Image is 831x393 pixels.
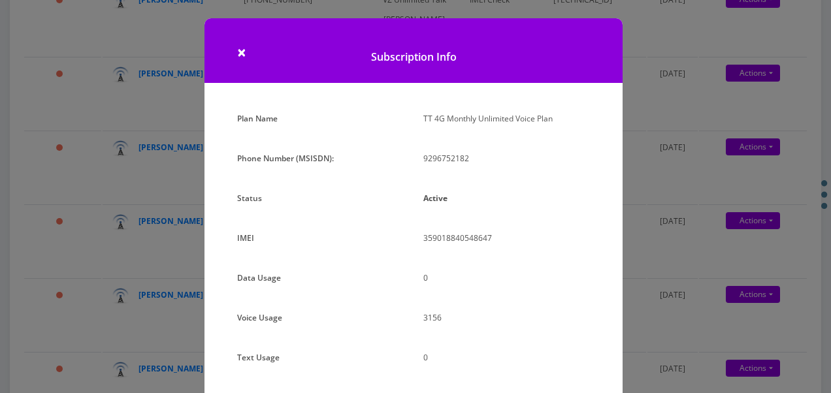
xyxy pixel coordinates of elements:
label: Phone Number (MSISDN): [237,149,334,168]
label: Data Usage [237,268,281,287]
p: TT 4G Monthly Unlimited Voice Plan [423,109,590,128]
strong: Active [423,193,448,204]
label: Voice Usage [237,308,282,327]
p: 0 [423,268,590,287]
label: Plan Name [237,109,278,128]
h1: Subscription Info [204,18,623,83]
p: 3156 [423,308,590,327]
label: IMEI [237,228,254,247]
p: 359018840548647 [423,228,590,247]
p: 9296752182 [423,149,590,168]
p: 0 [423,348,590,367]
label: Text Usage [237,348,280,367]
button: Close [237,44,246,60]
label: Status [237,189,262,208]
span: × [237,41,246,63]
